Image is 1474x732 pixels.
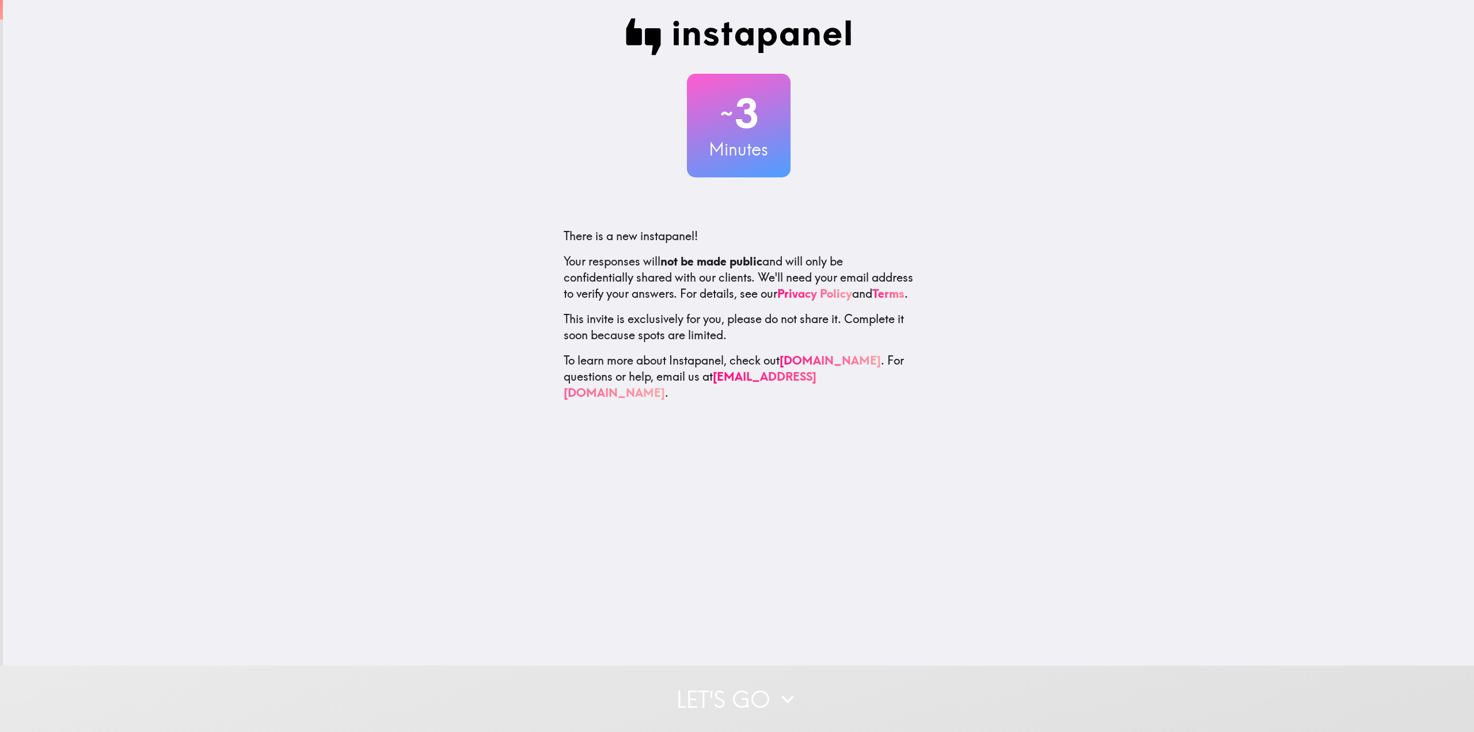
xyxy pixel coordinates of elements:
a: Privacy Policy [777,286,852,301]
a: [DOMAIN_NAME] [780,353,881,367]
p: Your responses will and will only be confidentially shared with our clients. We'll need your emai... [564,253,914,302]
p: This invite is exclusively for you, please do not share it. Complete it soon because spots are li... [564,311,914,343]
h2: 3 [687,90,791,137]
span: There is a new instapanel! [564,229,698,243]
img: Instapanel [626,18,852,55]
a: Terms [872,286,905,301]
b: not be made public [660,254,762,268]
h3: Minutes [687,137,791,161]
span: ~ [719,96,735,131]
p: To learn more about Instapanel, check out . For questions or help, email us at . [564,352,914,401]
a: [EMAIL_ADDRESS][DOMAIN_NAME] [564,369,816,400]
